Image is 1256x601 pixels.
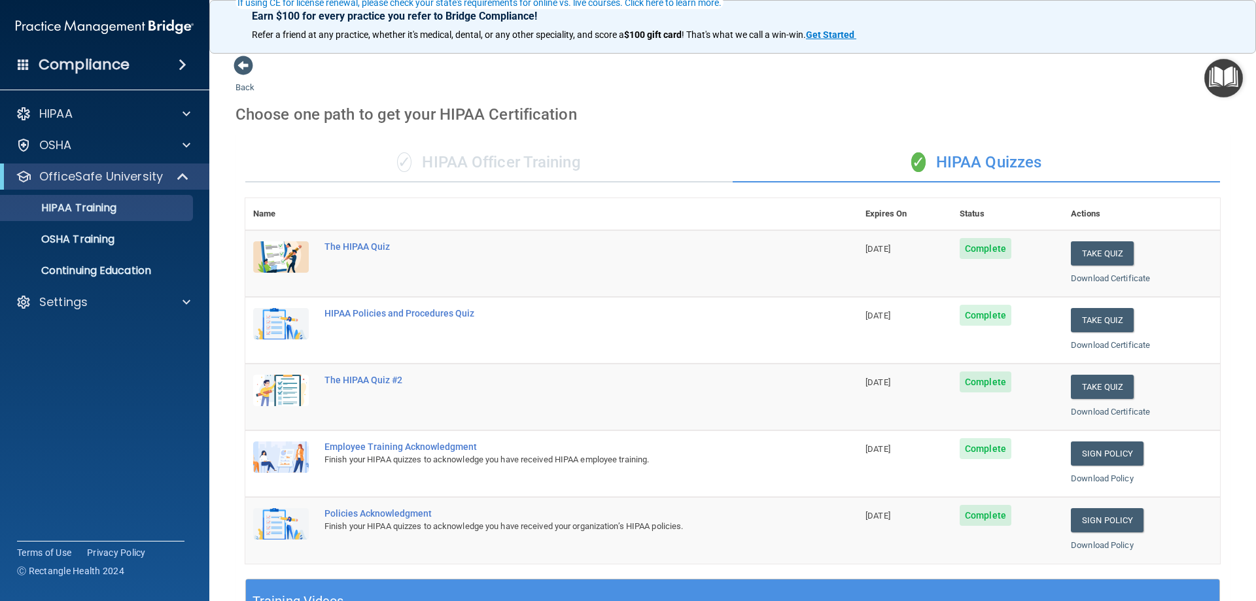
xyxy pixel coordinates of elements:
strong: Get Started [806,29,854,40]
span: Complete [960,371,1011,392]
a: Settings [16,294,190,310]
span: [DATE] [865,244,890,254]
a: Privacy Policy [87,546,146,559]
a: Download Certificate [1071,273,1150,283]
span: Complete [960,505,1011,526]
h4: Compliance [39,56,130,74]
th: Actions [1063,198,1220,230]
div: HIPAA Policies and Procedures Quiz [324,308,792,318]
img: PMB logo [16,14,194,40]
span: Complete [960,438,1011,459]
p: OSHA Training [9,233,114,246]
span: ✓ [397,152,411,172]
a: Sign Policy [1071,441,1143,466]
th: Status [952,198,1063,230]
button: Take Quiz [1071,241,1134,266]
span: Complete [960,238,1011,259]
div: Choose one path to get your HIPAA Certification [235,95,1230,133]
th: Name [245,198,317,230]
div: The HIPAA Quiz #2 [324,375,792,385]
a: Download Policy [1071,473,1134,483]
a: Get Started [806,29,856,40]
a: Download Certificate [1071,340,1150,350]
button: Take Quiz [1071,308,1134,332]
span: Refer a friend at any practice, whether it's medical, dental, or any other speciality, and score a [252,29,624,40]
span: [DATE] [865,311,890,320]
p: Earn $100 for every practice you refer to Bridge Compliance! [252,10,1213,22]
div: Finish your HIPAA quizzes to acknowledge you have received HIPAA employee training. [324,452,792,468]
div: The HIPAA Quiz [324,241,792,252]
span: Ⓒ Rectangle Health 2024 [17,564,124,577]
strong: $100 gift card [624,29,682,40]
a: OfficeSafe University [16,169,190,184]
p: HIPAA [39,106,73,122]
p: HIPAA Training [9,201,116,215]
th: Expires On [858,198,952,230]
span: [DATE] [865,511,890,521]
span: [DATE] [865,377,890,387]
span: ! That's what we call a win-win. [682,29,806,40]
p: OSHA [39,137,72,153]
span: Complete [960,305,1011,326]
a: Download Certificate [1071,407,1150,417]
div: HIPAA Quizzes [733,143,1220,182]
a: Terms of Use [17,546,71,559]
div: HIPAA Officer Training [245,143,733,182]
button: Open Resource Center [1204,59,1243,97]
a: Sign Policy [1071,508,1143,532]
p: Settings [39,294,88,310]
a: HIPAA [16,106,190,122]
a: Download Policy [1071,540,1134,550]
a: Back [235,67,254,92]
div: Finish your HIPAA quizzes to acknowledge you have received your organization’s HIPAA policies. [324,519,792,534]
span: ✓ [911,152,926,172]
a: OSHA [16,137,190,153]
div: Policies Acknowledgment [324,508,792,519]
button: Take Quiz [1071,375,1134,399]
div: Employee Training Acknowledgment [324,441,792,452]
p: Continuing Education [9,264,187,277]
p: OfficeSafe University [39,169,163,184]
span: [DATE] [865,444,890,454]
